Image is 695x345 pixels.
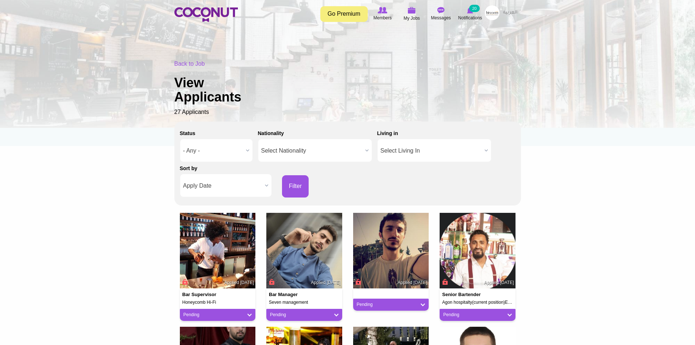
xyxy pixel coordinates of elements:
[174,61,205,67] a: Back to Job
[180,165,197,172] label: Sort by
[404,15,420,22] span: My Jobs
[499,5,521,20] a: العربية
[381,139,482,162] span: Select Living In
[180,213,256,289] img: Tumelo Khoza's picture
[270,312,339,318] a: Pending
[426,5,456,22] a: Messages Messages
[320,6,368,22] a: Go Premium
[378,7,387,14] img: Browse Members
[174,76,266,104] h1: View Applicants
[266,213,342,289] img: Mohammad Tarhini's picture
[469,5,479,12] small: 20
[431,14,451,22] span: Messages
[174,60,521,116] div: 27 Applicants
[180,130,196,137] label: Status
[268,278,274,285] span: Connect to Unlock the Profile
[184,312,252,318] a: Pending
[181,278,188,285] span: Connect to Unlock the Profile
[408,7,416,14] img: My Jobs
[353,213,429,289] img: obada alasaad's picture
[442,300,513,305] h5: Agon hospitalty(current position)Eva beach house by aiza hospitality ppmg hodpitality(current job)
[377,130,398,137] label: Living in
[182,300,253,305] h5: Honeycomb Hi-Fi
[441,278,448,285] span: Connect to Unlock the Profile
[440,213,516,289] img: Surya Bhandari's picture
[174,7,238,22] img: Home
[456,5,485,22] a: Notifications Notifications 20
[183,139,243,162] span: - Any -
[183,174,262,198] span: Apply Date
[355,278,361,285] span: Connect to Unlock the Profile
[182,292,225,297] h4: Bar Supervisor
[373,14,391,22] span: Members
[443,312,512,318] a: Pending
[368,5,397,22] a: Browse Members Members
[258,130,284,137] label: Nationality
[467,7,473,14] img: Notifications
[437,7,445,14] img: Messages
[261,139,362,162] span: Select Nationality
[458,14,482,22] span: Notifications
[357,302,425,308] a: Pending
[397,5,426,23] a: My Jobs My Jobs
[442,292,484,297] h4: Senior Bartender
[269,292,311,297] h4: Bar Manager
[269,300,340,305] h5: Seven management
[282,175,309,198] button: Filter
